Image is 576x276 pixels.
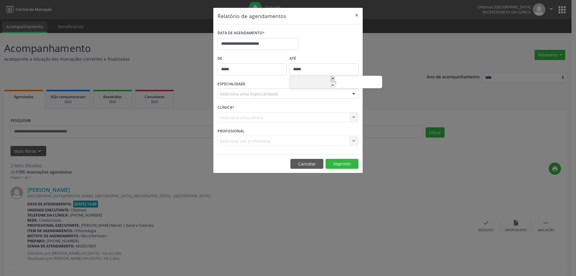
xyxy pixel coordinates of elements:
[220,91,278,97] span: Seleciona uma especialidade
[217,12,286,20] h5: Relatório de agendamentos
[217,103,234,112] label: CLÍNICA
[351,8,363,23] button: Close
[217,126,244,136] label: PROFISSIONAL
[289,77,335,89] input: Hour
[335,76,337,88] span: :
[217,54,286,63] label: De
[290,159,323,169] button: Cancelar
[289,54,358,63] label: ATÉ
[217,29,265,38] label: DATA DE AGENDAMENTO
[325,159,358,169] button: Imprimir
[337,77,382,89] input: Minute
[217,80,245,89] label: ESPECIALIDADE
